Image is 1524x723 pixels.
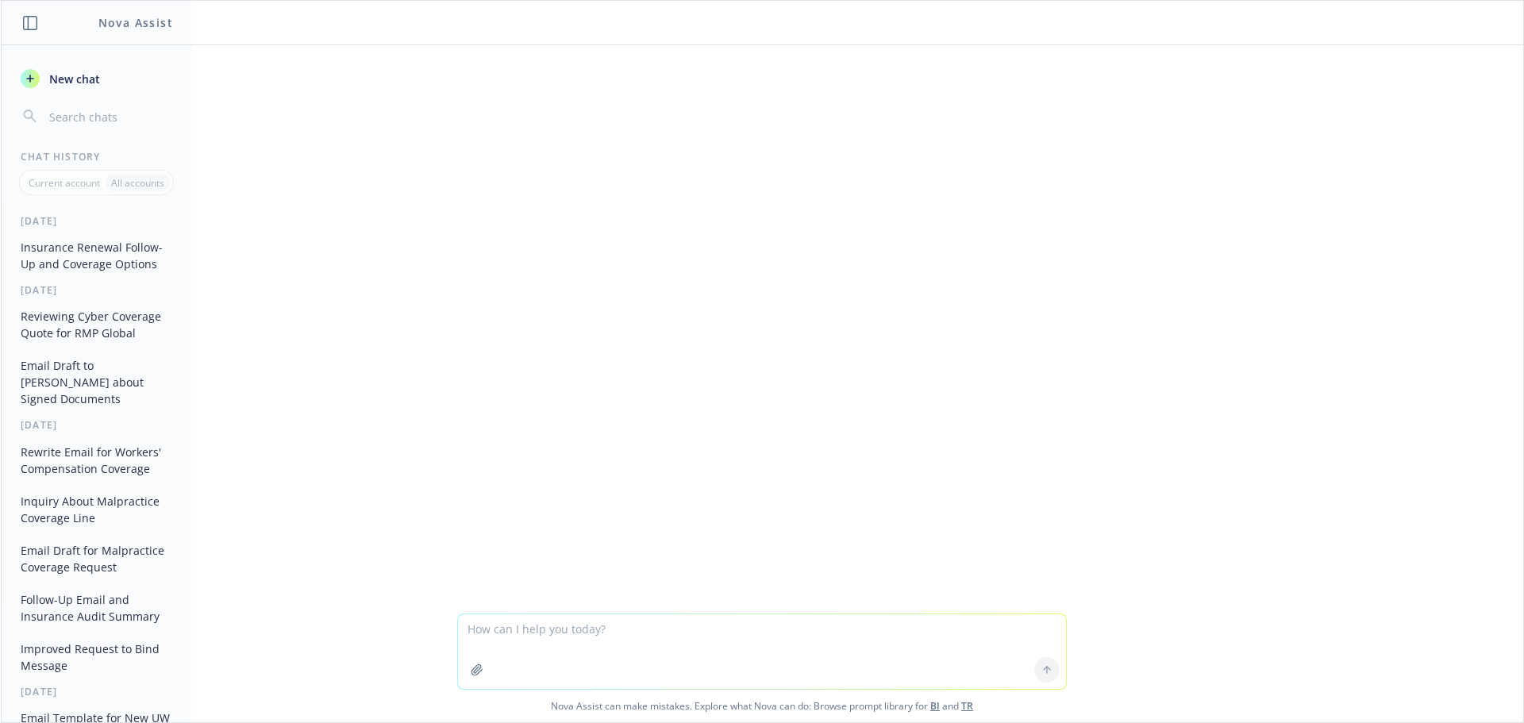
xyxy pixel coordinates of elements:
[14,234,179,277] button: Insurance Renewal Follow-Up and Coverage Options
[14,537,179,580] button: Email Draft for Malpractice Coverage Request
[14,488,179,531] button: Inquiry About Malpractice Coverage Line
[111,176,164,190] p: All accounts
[2,283,191,297] div: [DATE]
[930,699,940,713] a: BI
[14,303,179,346] button: Reviewing Cyber Coverage Quote for RMP Global
[14,64,179,93] button: New chat
[7,690,1517,722] span: Nova Assist can make mistakes. Explore what Nova can do: Browse prompt library for and
[2,418,191,432] div: [DATE]
[2,214,191,228] div: [DATE]
[961,699,973,713] a: TR
[2,150,191,163] div: Chat History
[46,106,172,128] input: Search chats
[2,685,191,698] div: [DATE]
[14,439,179,482] button: Rewrite Email for Workers' Compensation Coverage
[14,586,179,629] button: Follow-Up Email and Insurance Audit Summary
[98,14,173,31] h1: Nova Assist
[29,176,100,190] p: Current account
[14,352,179,412] button: Email Draft to [PERSON_NAME] about Signed Documents
[46,71,100,87] span: New chat
[14,636,179,679] button: Improved Request to Bind Message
